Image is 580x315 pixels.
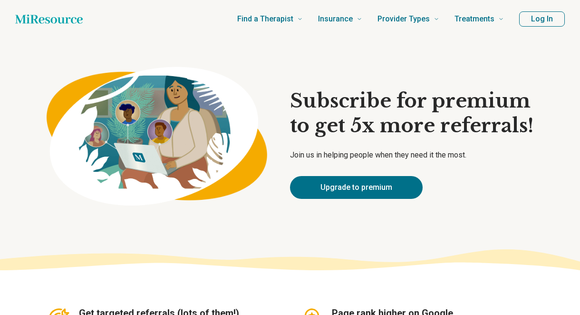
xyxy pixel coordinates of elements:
h1: Subscribe for premium to get 5x more referrals! [290,89,533,138]
button: Log In [519,11,565,27]
p: Join us in helping people when they need it the most. [290,149,533,161]
span: Provider Types [377,12,430,26]
a: Home page [15,10,83,29]
a: Upgrade to premium [290,176,423,199]
span: Find a Therapist [237,12,293,26]
span: Treatments [454,12,494,26]
span: Insurance [318,12,353,26]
